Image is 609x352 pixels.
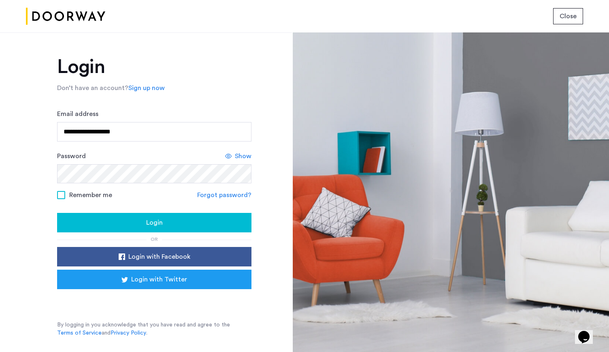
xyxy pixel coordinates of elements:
[57,329,102,337] a: Terms of Service
[69,292,239,309] iframe: Sign in with Google Button
[57,151,86,161] label: Password
[128,252,190,262] span: Login with Facebook
[197,190,251,200] a: Forgot password?
[560,11,577,21] span: Close
[57,321,251,337] p: By logging in you acknowledge that you have read and agree to the and .
[57,270,251,289] button: button
[57,85,128,91] span: Don’t have an account?
[57,57,251,77] h1: Login
[128,83,165,93] a: Sign up now
[57,247,251,266] button: button
[26,1,105,32] img: logo
[235,151,251,161] span: Show
[146,218,163,228] span: Login
[57,213,251,232] button: button
[69,190,112,200] span: Remember me
[553,8,583,24] button: button
[575,320,601,344] iframe: chat widget
[57,109,98,119] label: Email address
[131,275,187,284] span: Login with Twitter
[151,237,158,242] span: or
[111,329,146,337] a: Privacy Policy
